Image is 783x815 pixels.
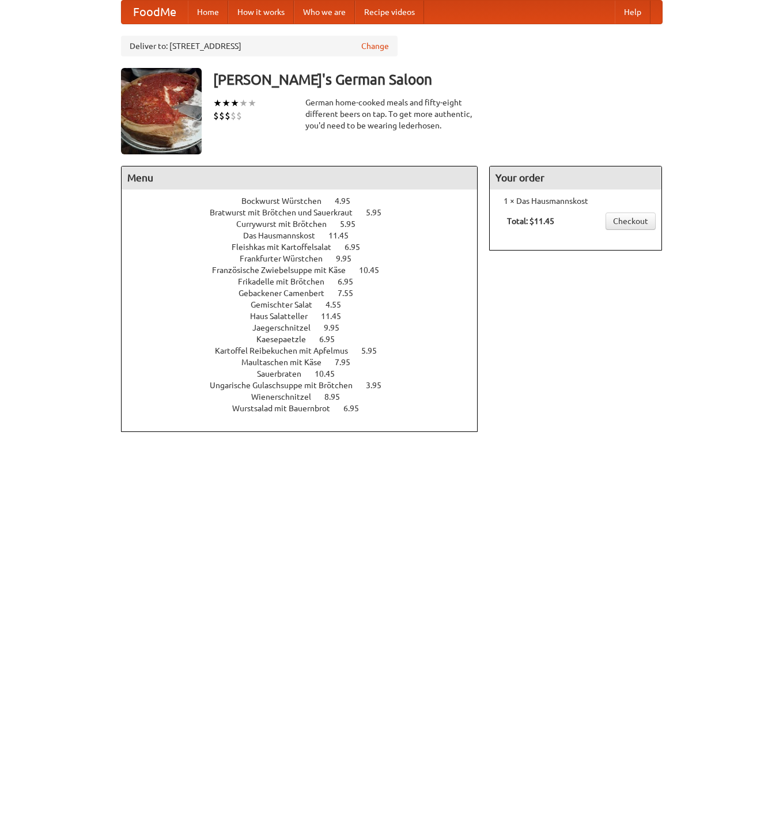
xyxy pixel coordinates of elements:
img: angular.jpg [121,68,202,154]
a: How it works [228,1,294,24]
h4: Your order [490,166,661,189]
a: Jaegerschnitzel 9.95 [252,323,361,332]
span: 5.95 [361,346,388,355]
a: Checkout [606,213,656,230]
div: German home-cooked meals and fifty-eight different beers on tap. To get more authentic, you'd nee... [305,97,478,131]
span: Jaegerschnitzel [252,323,322,332]
span: 6.95 [345,242,372,252]
a: Home [188,1,228,24]
a: Currywurst mit Brötchen 5.95 [236,219,377,229]
li: ★ [222,97,230,109]
span: 5.95 [340,219,367,229]
span: Wurstsalad mit Bauernbrot [232,404,342,413]
a: Frankfurter Würstchen 9.95 [240,254,373,263]
a: Change [361,40,389,52]
span: 8.95 [324,392,351,401]
div: Deliver to: [STREET_ADDRESS] [121,36,398,56]
span: Bockwurst Würstchen [241,196,333,206]
span: Maultaschen mit Käse [241,358,333,367]
span: 11.45 [321,312,353,321]
span: Frankfurter Würstchen [240,254,334,263]
span: Haus Salatteller [250,312,319,321]
li: 1 × Das Hausmannskost [495,195,656,207]
span: 9.95 [336,254,363,263]
span: Sauerbraten [257,369,313,378]
a: Kaesepaetzle 6.95 [256,335,356,344]
a: Kartoffel Reibekuchen mit Apfelmus 5.95 [215,346,398,355]
span: Kartoffel Reibekuchen mit Apfelmus [215,346,360,355]
span: 7.55 [338,289,365,298]
a: Frikadelle mit Brötchen 6.95 [238,277,375,286]
a: Bratwurst mit Brötchen und Sauerkraut 5.95 [210,208,403,217]
span: Wienerschnitzel [251,392,323,401]
a: Maultaschen mit Käse 7.95 [241,358,372,367]
li: $ [236,109,242,122]
a: Französische Zwiebelsuppe mit Käse 10.45 [212,266,400,275]
a: Bockwurst Würstchen 4.95 [241,196,372,206]
a: Haus Salatteller 11.45 [250,312,362,321]
li: $ [219,109,225,122]
a: Fleishkas mit Kartoffelsalat 6.95 [232,242,381,252]
a: Help [615,1,650,24]
li: $ [230,109,236,122]
a: Who we are [294,1,355,24]
span: 6.95 [343,404,370,413]
span: 11.45 [328,231,360,240]
a: Ungarische Gulaschsuppe mit Brötchen 3.95 [210,381,403,390]
span: Gebackener Camenbert [239,289,336,298]
span: Frikadelle mit Brötchen [238,277,336,286]
a: FoodMe [122,1,188,24]
li: ★ [248,97,256,109]
h3: [PERSON_NAME]'s German Saloon [213,68,663,91]
span: Französische Zwiebelsuppe mit Käse [212,266,357,275]
a: Wienerschnitzel 8.95 [251,392,361,401]
span: Kaesepaetzle [256,335,317,344]
span: 6.95 [338,277,365,286]
span: 10.45 [315,369,346,378]
span: 4.95 [335,196,362,206]
span: Fleishkas mit Kartoffelsalat [232,242,343,252]
li: ★ [239,97,248,109]
a: Recipe videos [355,1,424,24]
a: Gebackener Camenbert 7.55 [239,289,375,298]
span: 9.95 [324,323,351,332]
span: Bratwurst mit Brötchen und Sauerkraut [210,208,364,217]
span: 5.95 [366,208,393,217]
span: Currywurst mit Brötchen [236,219,338,229]
li: $ [213,109,219,122]
span: 7.95 [335,358,362,367]
span: 10.45 [359,266,391,275]
span: 6.95 [319,335,346,344]
span: 3.95 [366,381,393,390]
li: ★ [230,97,239,109]
li: ★ [213,97,222,109]
b: Total: $11.45 [507,217,554,226]
li: $ [225,109,230,122]
a: Sauerbraten 10.45 [257,369,356,378]
a: Wurstsalad mit Bauernbrot 6.95 [232,404,380,413]
h4: Menu [122,166,478,189]
a: Das Hausmannskost 11.45 [243,231,370,240]
span: Das Hausmannskost [243,231,327,240]
span: Gemischter Salat [251,300,324,309]
a: Gemischter Salat 4.55 [251,300,362,309]
span: 4.55 [326,300,353,309]
span: Ungarische Gulaschsuppe mit Brötchen [210,381,364,390]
